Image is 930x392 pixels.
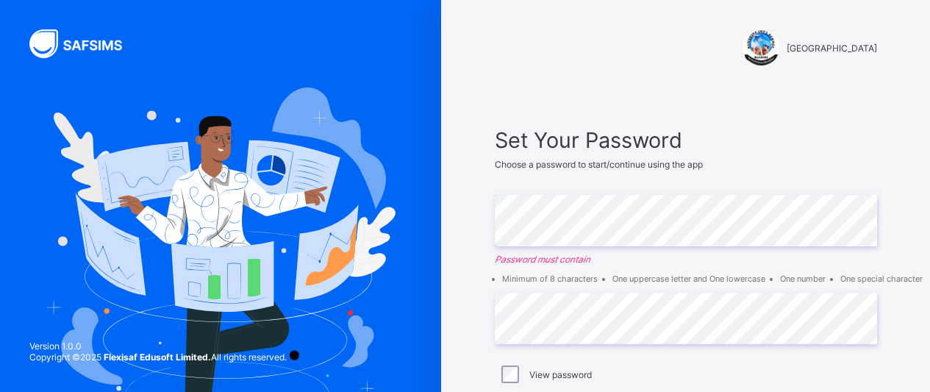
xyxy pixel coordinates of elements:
[787,43,877,54] span: [GEOGRAPHIC_DATA]
[495,254,877,265] em: Password must contain
[29,29,140,58] img: SAFSIMS Logo
[29,341,287,352] span: Version 1.0.0
[612,274,765,284] li: One uppercase letter and One lowercase
[743,29,779,66] img: SUNSHINE INTERNATIONAL SCHOOL
[495,159,703,170] span: Choose a password to start/continue using the app
[495,127,877,153] span: Set Your Password
[840,274,923,284] li: One special character
[780,274,826,284] li: One number
[502,274,598,284] li: Minimum of 8 characters
[529,369,592,380] label: View password
[29,352,287,363] span: Copyright © 2025 All rights reserved.
[104,352,211,363] strong: Flexisaf Edusoft Limited.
